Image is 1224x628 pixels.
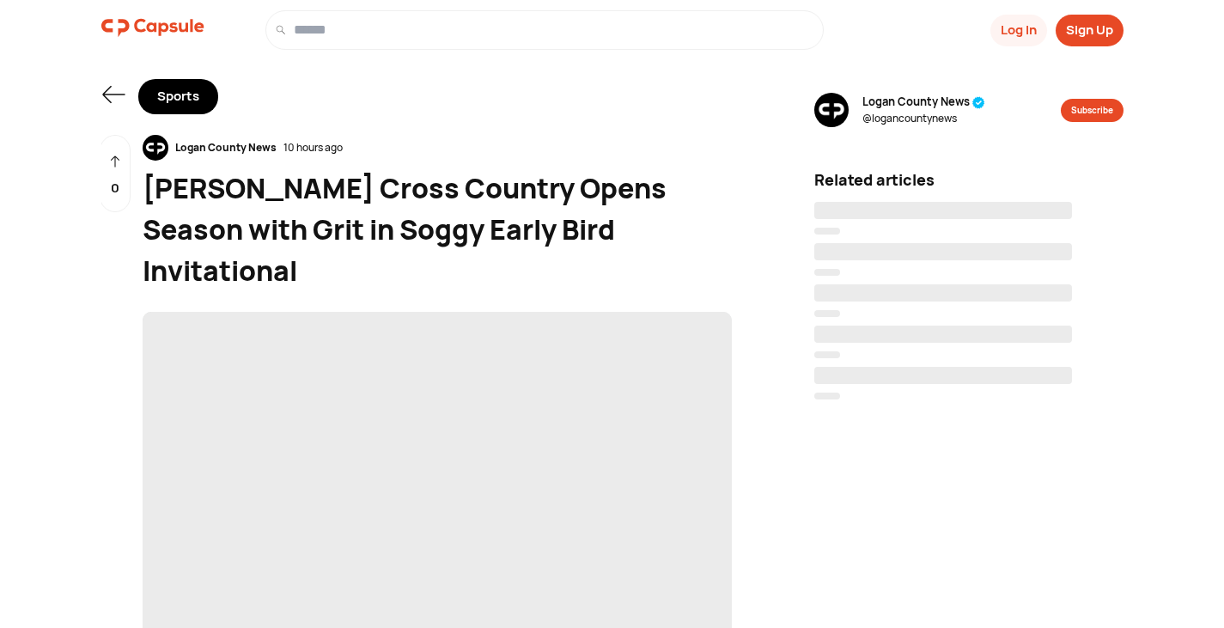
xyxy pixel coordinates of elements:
span: ‌ [814,269,840,276]
span: ‌ [814,310,840,317]
div: Related articles [814,168,1124,192]
div: Sports [138,79,218,114]
div: 10 hours ago [283,140,343,155]
span: ‌ [814,243,1072,260]
img: resizeImage [814,93,849,127]
span: ‌ [814,284,1072,302]
div: [PERSON_NAME] Cross Country Opens Season with Grit in Soggy Early Bird Invitational [143,168,732,291]
img: tick [972,96,985,109]
button: Sign Up [1056,15,1124,46]
p: 0 [111,179,119,198]
div: Logan County News [168,140,283,155]
img: resizeImage [143,135,168,161]
span: ‌ [814,367,1072,384]
span: ‌ [814,393,840,399]
span: Logan County News [862,94,985,111]
button: Log In [990,15,1047,46]
button: Subscribe [1061,99,1124,122]
span: ‌ [814,326,1072,343]
span: @ logancountynews [862,111,985,126]
a: logo [101,10,204,50]
span: ‌ [814,202,1072,219]
img: logo [101,10,204,45]
span: ‌ [814,351,840,358]
span: ‌ [814,228,840,235]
